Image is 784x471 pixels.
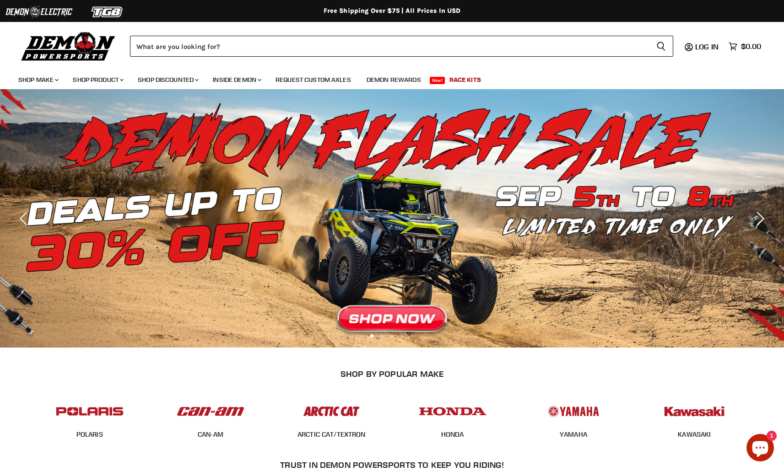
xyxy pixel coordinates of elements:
img: POPULAR_MAKE_logo_1_adc20308-ab24-48c4-9fac-e3c1a623d575.jpg [175,397,246,425]
span: YAMAHA [560,430,587,439]
a: YAMAHA [560,430,587,439]
a: $0.00 [724,40,766,53]
span: ARCTIC CAT/TEXTRON [297,430,366,439]
li: Page dot 5 [411,334,414,337]
a: Shop Make [11,70,64,89]
h2: SHOP BY POPULAR MAKE [37,369,747,379]
ul: Main menu [11,67,759,89]
button: Search [649,36,673,57]
input: Search [130,36,649,57]
div: Free Shipping Over $75 | All Prices In USD [26,7,758,15]
img: POPULAR_MAKE_logo_5_20258e7f-293c-4aac-afa8-159eaa299126.jpg [538,397,609,425]
h2: Trust In Demon Powersports To Keep You Riding! [48,460,736,470]
img: POPULAR_MAKE_logo_6_76e8c46f-2d1e-4ecc-b320-194822857d41.jpg [659,397,730,425]
span: KAWASAKI [678,430,711,439]
img: TGB Logo 2 [73,3,142,21]
span: Log in [695,42,719,51]
inbox-online-store-chat: Shopify online store chat [744,434,777,464]
li: Page dot 4 [400,334,404,337]
a: KAWASAKI [678,430,711,439]
a: Race Kits [443,70,488,89]
button: Previous [16,209,34,228]
a: Demon Rewards [360,70,428,89]
a: Log in [691,43,724,51]
button: Next [750,209,768,228]
a: Inside Demon [206,70,267,89]
img: Demon Powersports [18,30,119,62]
a: Shop Discounted [131,70,204,89]
span: $0.00 [741,42,761,51]
span: POLARIS [76,430,103,439]
img: POPULAR_MAKE_logo_3_027535af-6171-4c5e-a9bc-f0eccd05c5d6.jpg [296,397,367,425]
a: ARCTIC CAT/TEXTRON [297,430,366,439]
li: Page dot 1 [370,334,373,337]
a: Shop Product [66,70,129,89]
span: CAN-AM [198,430,224,439]
img: POPULAR_MAKE_logo_2_dba48cf1-af45-46d4-8f73-953a0f002620.jpg [54,397,125,425]
img: POPULAR_MAKE_logo_4_4923a504-4bac-4306-a1be-165a52280178.jpg [417,397,488,425]
a: HONDA [441,430,464,439]
li: Page dot 3 [390,334,394,337]
span: HONDA [441,430,464,439]
a: Request Custom Axles [269,70,358,89]
img: Demon Electric Logo 2 [5,3,73,21]
a: POLARIS [76,430,103,439]
span: New! [430,77,445,84]
li: Page dot 2 [380,334,384,337]
a: CAN-AM [198,430,224,439]
form: Product [130,36,673,57]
